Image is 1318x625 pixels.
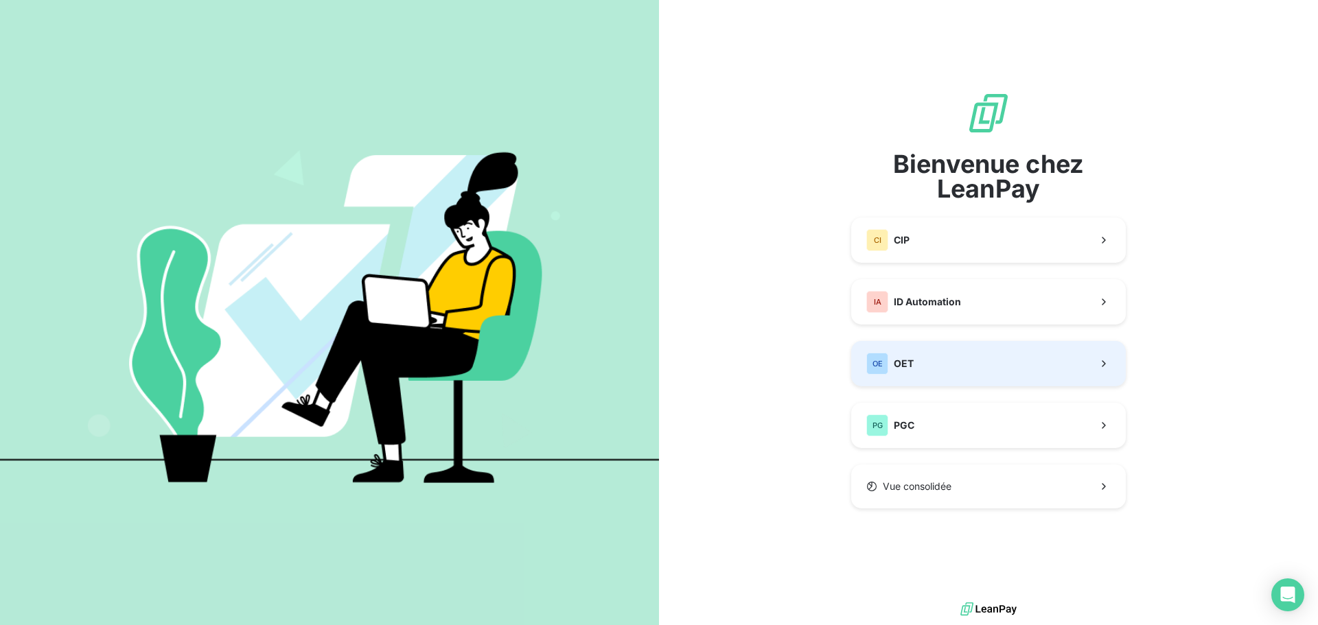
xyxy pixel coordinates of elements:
[851,217,1126,263] button: CICIP
[894,418,914,432] span: PGC
[851,279,1126,325] button: IAID Automation
[894,357,914,370] span: OET
[851,403,1126,448] button: PGPGC
[960,599,1017,620] img: logo
[851,341,1126,386] button: OEOET
[967,91,1010,135] img: logo sigle
[894,233,910,247] span: CIP
[883,480,951,493] span: Vue consolidée
[851,152,1126,201] span: Bienvenue chez LeanPay
[866,353,888,375] div: OE
[1271,578,1304,611] div: Open Intercom Messenger
[866,229,888,251] div: CI
[894,295,961,309] span: ID Automation
[866,291,888,313] div: IA
[851,464,1126,508] button: Vue consolidée
[866,414,888,436] div: PG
